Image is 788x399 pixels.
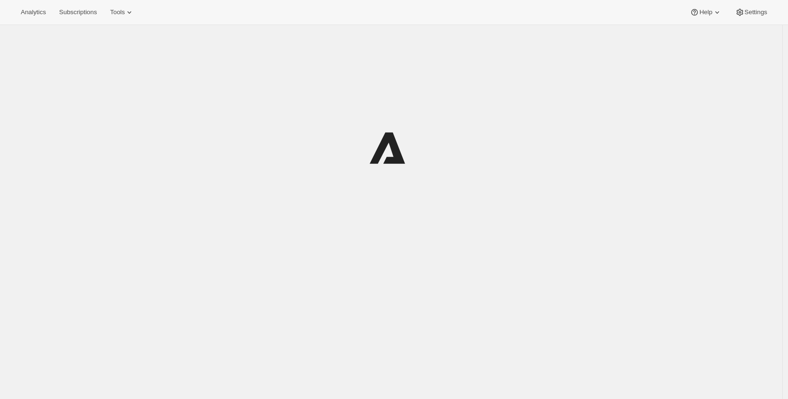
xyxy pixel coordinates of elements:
button: Subscriptions [53,6,102,19]
button: Settings [729,6,773,19]
span: Settings [745,8,767,16]
span: Tools [110,8,125,16]
span: Subscriptions [59,8,97,16]
button: Analytics [15,6,51,19]
button: Tools [104,6,140,19]
span: Analytics [21,8,46,16]
button: Help [684,6,727,19]
span: Help [699,8,712,16]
